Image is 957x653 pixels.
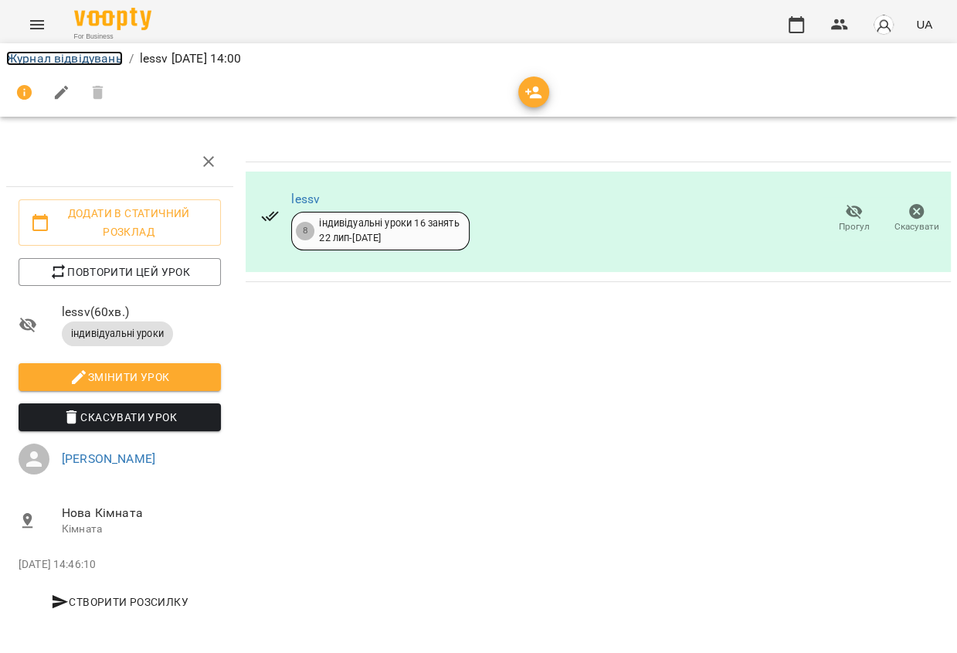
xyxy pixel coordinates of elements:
span: Скасувати [894,220,939,233]
p: [DATE] 14:46:10 [19,557,221,573]
span: Повторити цей урок [31,263,209,281]
button: UA [910,10,938,39]
img: Voopty Logo [74,8,151,30]
a: [PERSON_NAME] [62,451,155,466]
span: UA [916,16,932,32]
img: avatar_s.png [873,14,894,36]
span: індивідуальні уроки [62,327,173,341]
button: Повторити цей урок [19,258,221,286]
span: Скасувати Урок [31,408,209,427]
div: індивідуальні уроки 16 занять 22 лип - [DATE] [319,216,459,245]
button: Змінити урок [19,363,221,391]
p: lessv [DATE] 14:00 [140,49,242,68]
button: Створити розсилку [19,588,221,616]
span: Змінити урок [31,368,209,386]
button: Menu [19,6,56,43]
span: For Business [74,32,151,42]
a: lessv [291,192,320,206]
span: Створити розсилку [25,593,215,611]
span: lessv ( 60 хв. ) [62,303,221,321]
button: Скасувати Урок [19,403,221,431]
p: Кімната [62,522,221,537]
nav: breadcrumb [6,49,951,68]
button: Скасувати [885,197,948,240]
button: Додати в статичний розклад [19,199,221,246]
span: Додати в статичний розклад [31,204,209,241]
span: Прогул [839,220,870,233]
button: Прогул [823,197,885,240]
div: 8 [296,222,314,240]
a: Журнал відвідувань [6,51,123,66]
span: Нова Кімната [62,504,221,522]
li: / [129,49,134,68]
